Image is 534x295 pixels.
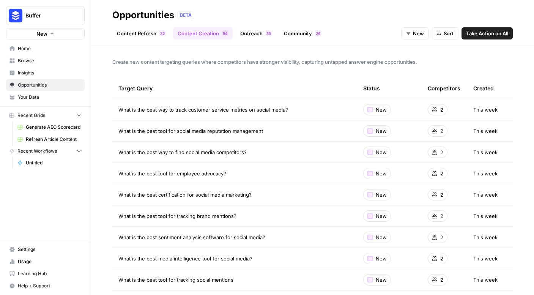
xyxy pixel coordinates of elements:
span: Recent Grids [17,112,45,119]
span: Your Data [18,94,81,101]
button: Recent Grids [6,110,85,121]
span: Create new content targeting queries where competitors have stronger visibility, capturing untapp... [112,58,513,66]
span: New [376,276,387,284]
span: 4 [225,30,227,36]
button: Take Action on All [462,27,513,39]
span: New [376,106,387,114]
span: New [376,191,387,199]
span: Home [18,45,81,52]
button: Workspace: Buffer [6,6,85,25]
span: 6 [318,30,320,36]
span: What is the best tool for tracking social mentions [118,276,233,284]
span: What is the best tool for social media reputation management [118,127,263,135]
button: Help + Support [6,280,85,292]
span: Sort [444,30,454,37]
span: 2 [440,127,443,135]
span: 2 [440,276,443,284]
a: Untitled [14,157,85,169]
span: Opportunities [18,82,81,88]
span: New [413,30,424,37]
span: Buffer [25,12,71,19]
span: 2 [440,191,443,199]
span: 2 [440,170,443,177]
span: Help + Support [18,282,81,289]
span: 2 [316,30,318,36]
span: New [36,30,47,38]
span: Settings [18,246,81,253]
span: This week [473,170,498,177]
a: Home [6,43,85,55]
div: 35 [266,30,272,36]
span: What is the best media intelligence tool for social media? [118,255,252,262]
a: Usage [6,256,85,268]
span: This week [473,191,498,199]
span: Untitled [26,159,81,166]
span: This week [473,127,498,135]
span: 2 [162,30,165,36]
a: Learning Hub [6,268,85,280]
span: Usage [18,258,81,265]
span: 2 [440,106,443,114]
a: Opportunities [6,79,85,91]
span: New [376,170,387,177]
a: Refresh Article Content [14,133,85,145]
span: What is the best way to find social media competitors? [118,148,247,156]
span: 2 [160,30,162,36]
span: Refresh Article Content [26,136,81,143]
span: 5 [269,30,271,36]
span: What is the best sentiment analysis software for social media? [118,233,265,241]
span: This week [473,106,498,114]
span: This week [473,276,498,284]
span: What is the best way to track customer service metrics on social media? [118,106,288,114]
div: 26 [315,30,321,36]
span: Insights [18,69,81,76]
a: Browse [6,55,85,67]
div: Opportunities [112,9,174,21]
a: Settings [6,243,85,256]
span: What is the best tool for employee advocacy? [118,170,226,177]
div: 54 [222,30,228,36]
span: Generate AEO Scorecard [26,124,81,131]
img: Buffer Logo [9,9,22,22]
span: This week [473,255,498,262]
span: New [376,127,387,135]
span: Take Action on All [466,30,508,37]
span: 2 [440,255,443,262]
a: Community26 [279,27,326,39]
button: New [401,27,429,39]
span: New [376,255,387,262]
a: Your Data [6,91,85,103]
span: 3 [266,30,269,36]
span: This week [473,233,498,241]
span: Browse [18,57,81,64]
button: Recent Workflows [6,145,85,157]
span: New [376,233,387,241]
span: Learning Hub [18,270,81,277]
button: Sort [432,27,458,39]
span: 5 [223,30,225,36]
span: This week [473,212,498,220]
div: 22 [159,30,165,36]
span: This week [473,148,498,156]
span: What is the best certification for social media marketing? [118,191,252,199]
a: Content Refresh22 [112,27,170,39]
span: 2 [440,212,443,220]
button: New [6,28,85,39]
span: 2 [440,233,443,241]
a: Content Creation54 [173,27,233,39]
span: Recent Workflows [17,148,57,155]
div: Created [473,78,494,99]
span: 2 [440,148,443,156]
div: Competitors [428,78,460,99]
div: BETA [177,11,194,19]
span: New [376,212,387,220]
span: New [376,148,387,156]
a: Outreach35 [236,27,276,39]
div: Target Query [118,78,351,99]
a: Insights [6,67,85,79]
span: What is the best tool for tracking brand mentions? [118,212,236,220]
div: Status [363,78,380,99]
a: Generate AEO Scorecard [14,121,85,133]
